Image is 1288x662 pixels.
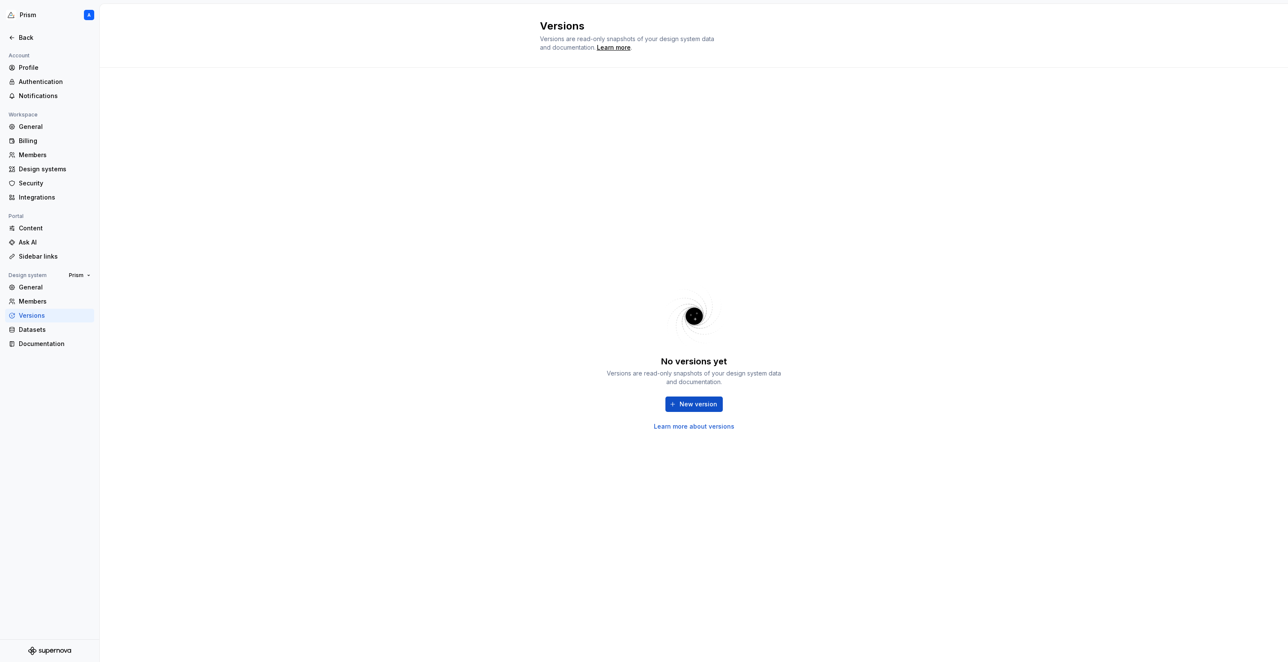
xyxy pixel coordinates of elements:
a: Billing [5,134,94,148]
a: Notifications [5,89,94,103]
div: Account [5,51,33,61]
div: Members [19,151,91,159]
span: Prism [69,272,83,279]
a: Learn more [597,43,631,52]
a: Profile [5,61,94,75]
div: Versions are read-only snapshots of your design system data and documentation. [604,369,784,386]
div: No versions yet [661,355,727,367]
div: Members [19,297,91,306]
div: Notifications [19,92,91,100]
a: Documentation [5,337,94,351]
button: PrismA [2,6,98,24]
span: Versions are read-only snapshots of your design system data and documentation. [540,35,714,51]
div: Sidebar links [19,252,91,261]
a: Security [5,176,94,190]
div: General [19,283,91,292]
a: Members [5,295,94,308]
span: . [596,45,632,51]
div: Workspace [5,110,41,120]
svg: Supernova Logo [28,647,71,655]
img: 933d721a-f27f-49e1-b294-5bdbb476d662.png [6,10,16,20]
div: General [19,122,91,131]
div: Versions [19,311,91,320]
div: Authentication [19,78,91,86]
a: Versions [5,309,94,322]
a: Back [5,31,94,45]
a: Authentication [5,75,94,89]
a: General [5,120,94,134]
div: Profile [19,63,91,72]
div: Design systems [19,165,91,173]
a: Members [5,148,94,162]
h2: Versions [540,19,838,33]
a: Sidebar links [5,250,94,263]
div: A [87,12,91,18]
a: General [5,280,94,294]
div: Back [19,33,91,42]
div: Ask AI [19,238,91,247]
a: Learn more about versions [654,422,734,431]
div: Datasets [19,325,91,334]
a: Integrations [5,191,94,204]
div: Portal [5,211,27,221]
a: Design systems [5,162,94,176]
div: Documentation [19,340,91,348]
div: Billing [19,137,91,145]
div: Prism [20,11,36,19]
a: Ask AI [5,236,94,249]
a: Datasets [5,323,94,337]
button: New version [665,397,723,412]
div: Content [19,224,91,233]
div: Design system [5,270,50,280]
div: Integrations [19,193,91,202]
a: Content [5,221,94,235]
span: New version [680,400,717,409]
div: Security [19,179,91,188]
